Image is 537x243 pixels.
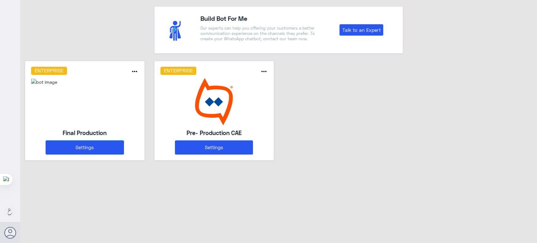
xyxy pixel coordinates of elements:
[260,68,268,75] i: more_horiz
[160,67,197,75] h6: Enterprise
[46,140,124,155] button: Settings
[46,128,124,137] h5: Final Production
[175,128,253,137] h5: Pre- Production CAE
[260,68,268,77] button: more_horiz
[200,25,315,42] p: Our experts can help you offering your customers a better communication experience on the channel...
[31,79,57,85] img: 118748111652893
[175,140,253,155] button: Settings
[200,14,315,23] h4: Build Bot For Me
[160,78,268,125] img: bot image
[131,68,138,77] button: more_horiz
[339,24,383,36] a: Talk to an Expert
[31,67,67,75] h6: Enterprise
[4,227,16,239] button: Avatar
[131,68,138,75] i: more_horiz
